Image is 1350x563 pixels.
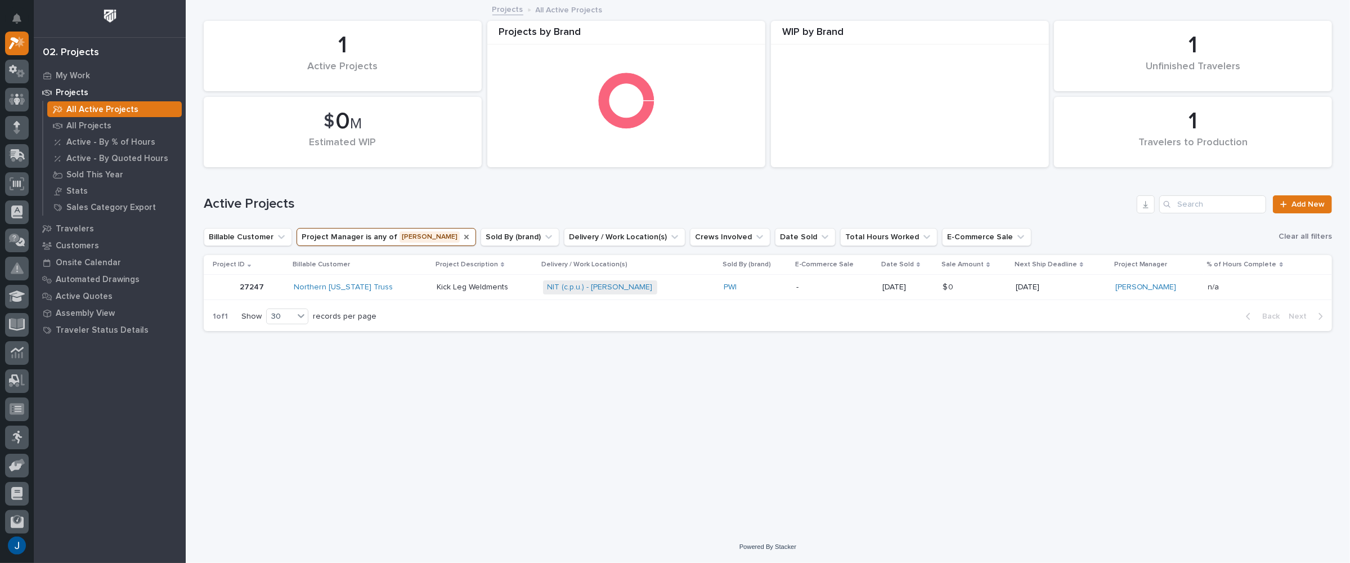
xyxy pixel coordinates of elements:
[795,258,854,271] p: E-Commerce Sale
[1273,195,1332,213] a: Add New
[943,280,956,292] p: $ 0
[324,111,334,132] span: $
[1208,280,1222,292] p: n/a
[34,254,186,271] a: Onsite Calendar
[548,283,653,292] a: NIT (c.p.u.) - [PERSON_NAME]
[43,150,186,166] a: Active - By Quoted Hours
[56,88,88,98] p: Projects
[43,134,186,150] a: Active - By % of Hours
[1207,258,1277,271] p: % of Hours Complete
[43,47,99,59] div: 02. Projects
[1279,231,1332,242] span: Clear all filters
[882,283,934,292] p: [DATE]
[481,228,559,246] button: Sold By (brand)
[840,228,938,246] button: Total Hours Worked
[294,283,393,292] a: Northern [US_STATE] Truss
[34,237,186,254] a: Customers
[66,137,155,148] p: Active - By % of Hours
[350,117,362,131] span: M
[1289,311,1313,321] span: Next
[66,203,156,213] p: Sales Category Export
[43,183,186,199] a: Stats
[1114,258,1168,271] p: Project Manager
[564,228,685,246] button: Delivery / Work Location(s)
[542,258,628,271] p: Delivery / Work Location(s)
[240,280,266,292] p: 27247
[34,288,186,305] a: Active Quotes
[1073,61,1313,84] div: Unfinished Travelers
[56,258,121,268] p: Onsite Calendar
[204,303,237,330] p: 1 of 1
[1291,200,1325,208] span: Add New
[223,61,463,84] div: Active Projects
[1073,137,1313,160] div: Travelers to Production
[56,325,149,336] p: Traveler Status Details
[775,228,836,246] button: Date Sold
[881,258,914,271] p: Date Sold
[66,121,111,131] p: All Projects
[223,32,463,60] div: 1
[1073,108,1313,136] div: 1
[1274,227,1332,246] button: Clear all filters
[436,258,498,271] p: Project Description
[1159,195,1266,213] input: Search
[1255,311,1280,321] span: Back
[723,258,771,271] p: Sold By (brand)
[1016,283,1106,292] p: [DATE]
[1237,311,1284,321] button: Back
[293,258,350,271] p: Billable Customer
[5,7,29,30] button: Notifications
[56,224,94,234] p: Travelers
[267,311,294,323] div: 30
[34,271,186,288] a: Automated Drawings
[66,154,168,164] p: Active - By Quoted Hours
[941,258,984,271] p: Sale Amount
[43,199,186,215] a: Sales Category Export
[313,312,376,321] p: records per page
[204,228,292,246] button: Billable Customer
[5,534,29,557] button: users-avatar
[690,228,770,246] button: Crews Involved
[437,283,534,292] p: Kick Leg Weldments
[724,283,737,292] a: PWI
[241,312,262,321] p: Show
[56,309,115,319] p: Assembly View
[56,275,140,285] p: Automated Drawings
[1115,283,1177,292] a: [PERSON_NAME]
[536,3,603,15] p: All Active Projects
[100,6,120,26] img: Workspace Logo
[487,26,765,45] div: Projects by Brand
[223,137,463,160] div: Estimated WIP
[56,292,113,302] p: Active Quotes
[771,26,1049,45] div: WIP by Brand
[34,305,186,321] a: Assembly View
[34,321,186,338] a: Traveler Status Details
[56,71,90,81] p: My Work
[1073,32,1313,60] div: 1
[204,196,1132,212] h1: Active Projects
[335,110,350,133] span: 0
[66,186,88,196] p: Stats
[43,101,186,117] a: All Active Projects
[34,220,186,237] a: Travelers
[66,105,138,115] p: All Active Projects
[43,167,186,182] a: Sold This Year
[43,118,186,133] a: All Projects
[942,228,1031,246] button: E-Commerce Sale
[34,67,186,84] a: My Work
[1284,311,1332,321] button: Next
[66,170,123,180] p: Sold This Year
[492,2,523,15] a: Projects
[796,283,873,292] p: -
[297,228,476,246] button: Project Manager
[739,543,796,550] a: Powered By Stacker
[1015,258,1077,271] p: Next Ship Deadline
[204,275,1332,300] tr: 2724727247 Northern [US_STATE] Truss Kick Leg WeldmentsNIT (c.p.u.) - [PERSON_NAME] PWI -[DATE]$ ...
[34,84,186,101] a: Projects
[14,14,29,32] div: Notifications
[213,258,245,271] p: Project ID
[56,241,99,251] p: Customers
